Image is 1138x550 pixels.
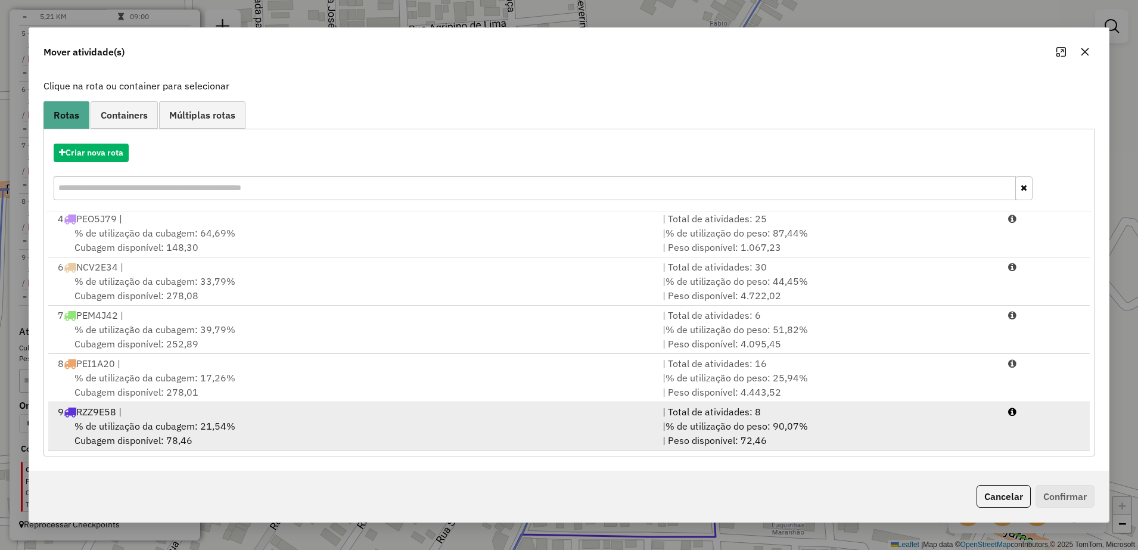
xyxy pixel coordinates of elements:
[169,110,235,120] span: Múltiplas rotas
[51,405,655,419] div: 9 RZZ9E58 |
[74,324,235,335] span: % de utilização da cubagem: 39,79%
[51,356,655,371] div: 8 PEI1A20 |
[74,372,235,384] span: % de utilização da cubagem: 17,26%
[1052,42,1071,61] button: Maximize
[655,212,1001,226] div: | Total de atividades: 25
[1008,310,1016,320] i: Porcentagens após mover as atividades: Cubagem: 39,96% Peso: 52,04%
[1008,359,1016,368] i: Porcentagens após mover as atividades: Cubagem: 17,47% Peso: 26,26%
[655,405,1001,419] div: | Total de atividades: 8
[51,371,655,399] div: Cubagem disponível: 278,01
[74,275,235,287] span: % de utilização da cubagem: 33,79%
[101,110,148,120] span: Containers
[655,260,1001,274] div: | Total de atividades: 30
[51,322,655,351] div: Cubagem disponível: 252,89
[51,308,655,322] div: 7 PEM4J42 |
[51,419,655,448] div: Cubagem disponível: 78,46
[51,212,655,226] div: 4 PEO5J79 |
[655,322,1001,351] div: | | Peso disponível: 4.095,45
[666,324,808,335] span: % de utilização do peso: 51,82%
[51,274,655,303] div: Cubagem disponível: 278,08
[666,227,808,239] span: % de utilização do peso: 87,44%
[74,420,235,432] span: % de utilização da cubagem: 21,54%
[977,485,1031,508] button: Cancelar
[655,308,1001,322] div: | Total de atividades: 6
[666,372,808,384] span: % de utilização do peso: 25,94%
[1008,262,1016,272] i: Porcentagens após mover as atividades: Cubagem: 33,96% Peso: 44,67%
[655,226,1001,254] div: | | Peso disponível: 1.067,23
[666,275,808,287] span: % de utilização do peso: 44,45%
[54,110,79,120] span: Rotas
[1008,214,1016,223] i: Porcentagens após mover as atividades: Cubagem: 64,86% Peso: 87,67%
[666,420,808,432] span: % de utilização do peso: 90,07%
[655,419,1001,448] div: | | Peso disponível: 72,46
[54,144,129,162] button: Criar nova rota
[43,45,125,59] span: Mover atividade(s)
[1008,407,1016,417] i: Porcentagens após mover as atividades: Cubagem: 22,25% Peso: 92,70%
[51,226,655,254] div: Cubagem disponível: 148,30
[74,227,235,239] span: % de utilização da cubagem: 64,69%
[655,356,1001,371] div: | Total de atividades: 16
[43,79,229,93] label: Clique na rota ou container para selecionar
[655,371,1001,399] div: | | Peso disponível: 4.443,52
[51,260,655,274] div: 6 NCV2E34 |
[655,274,1001,303] div: | | Peso disponível: 4.722,02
